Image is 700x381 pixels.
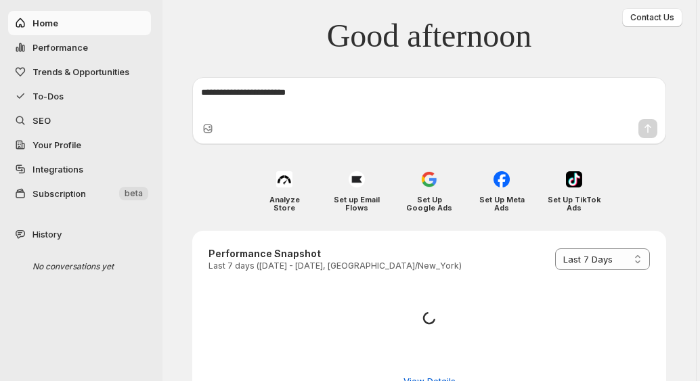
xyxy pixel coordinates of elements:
span: Your Profile [32,139,81,150]
span: Trends & Opportunities [32,66,129,77]
span: beta [125,188,143,199]
button: Contact Us [622,8,682,27]
span: Good afternoon [327,16,532,55]
button: Trends & Opportunities [8,60,151,84]
span: History [32,227,62,241]
span: Performance [32,42,88,53]
button: Performance [8,35,151,60]
img: Set up Email Flows icon [349,171,365,187]
span: To-Dos [32,91,64,102]
img: Set Up Meta Ads icon [494,171,510,187]
a: Your Profile [8,133,151,157]
button: Upload image [201,122,215,135]
img: Set Up Google Ads icon [421,171,437,187]
img: Analyze Store icon [276,171,292,187]
span: Home [32,18,58,28]
h4: Set Up Google Ads [403,196,456,212]
span: Contact Us [630,12,674,23]
a: Integrations [8,157,151,181]
h3: Performance Snapshot [209,247,462,261]
span: SEO [32,115,51,126]
div: No conversations yet [22,254,150,279]
p: Last 7 days ([DATE] - [DATE], [GEOGRAPHIC_DATA]/New_York) [209,261,462,271]
span: Subscription [32,188,86,199]
h4: Set Up TikTok Ads [548,196,601,212]
button: To-Dos [8,84,151,108]
h4: Set up Email Flows [330,196,384,212]
span: Integrations [32,164,83,175]
h4: Set Up Meta Ads [475,196,529,212]
img: Set Up TikTok Ads icon [566,171,582,187]
button: Home [8,11,151,35]
button: Subscription [8,181,151,206]
h4: Analyze Store [258,196,311,212]
a: SEO [8,108,151,133]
